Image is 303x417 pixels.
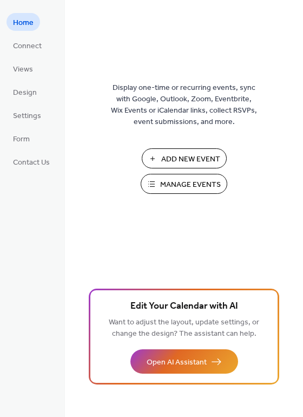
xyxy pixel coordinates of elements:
a: Contact Us [6,153,56,171]
span: Contact Us [13,157,50,168]
span: Form [13,134,30,145]
a: Home [6,13,40,31]
span: Display one-time or recurring events, sync with Google, Outlook, Zoom, Eventbrite, Wix Events or ... [111,82,257,128]
span: Home [13,17,34,29]
button: Open AI Assistant [130,349,238,374]
span: Open AI Assistant [147,357,207,368]
a: Views [6,60,39,77]
button: Add New Event [142,148,227,168]
span: Design [13,87,37,99]
span: Edit Your Calendar with AI [130,299,238,314]
span: Connect [13,41,42,52]
a: Design [6,83,43,101]
button: Manage Events [141,174,227,194]
span: Add New Event [161,154,220,165]
span: Manage Events [160,179,221,191]
span: Settings [13,110,41,122]
a: Connect [6,36,48,54]
a: Settings [6,106,48,124]
a: Form [6,129,36,147]
span: Views [13,64,33,75]
span: Want to adjust the layout, update settings, or change the design? The assistant can help. [109,315,259,341]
